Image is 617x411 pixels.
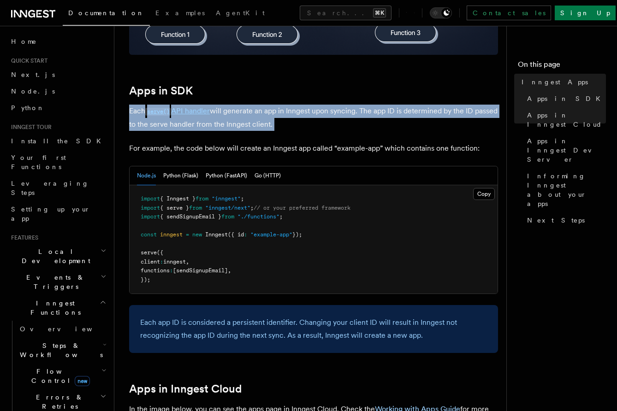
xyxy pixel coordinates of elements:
[173,267,228,274] span: [sendSignupEmail]
[141,213,160,220] span: import
[523,133,606,168] a: Apps in Inngest Dev Server
[7,149,108,175] a: Your first Functions
[467,6,551,20] a: Contact sales
[157,249,163,256] span: ({
[68,9,144,17] span: Documentation
[16,337,108,363] button: Steps & Workflows
[75,376,90,386] span: new
[7,83,108,100] a: Node.js
[16,321,108,337] a: Overview
[7,269,108,295] button: Events & Triggers
[292,231,302,238] span: });
[129,84,193,97] a: Apps in SDK
[141,249,157,256] span: serve
[250,231,292,238] span: "example-app"
[7,133,108,149] a: Install the SDK
[155,9,205,17] span: Examples
[11,71,55,78] span: Next.js
[129,382,242,395] a: Apps in Inngest Cloud
[7,175,108,201] a: Leveraging Steps
[145,108,171,116] code: serve()
[141,258,160,265] span: client
[141,267,170,274] span: functions
[205,231,228,238] span: Inngest
[186,231,189,238] span: =
[228,231,244,238] span: ({ id
[373,8,386,18] kbd: ⌘K
[160,258,163,265] span: :
[163,166,198,185] button: Python (Flask)
[145,106,210,115] a: serve()API handler
[11,154,66,170] span: Your first Functions
[11,137,107,145] span: Install the SDK
[160,213,221,220] span: { sendSignupEmail }
[189,205,202,211] span: from
[141,195,160,202] span: import
[63,3,150,26] a: Documentation
[527,94,606,103] span: Apps in SDK
[518,59,606,74] h4: On this page
[196,195,208,202] span: from
[527,216,585,225] span: Next Steps
[216,9,265,17] span: AgentKit
[522,77,588,87] span: Inngest Apps
[300,6,392,20] button: Search...⌘K
[527,111,606,129] span: Apps in Inngest Cloud
[20,325,115,333] span: Overview
[555,6,616,20] a: Sign Up
[279,213,283,220] span: ;
[7,247,101,265] span: Local Development
[7,299,100,317] span: Inngest Functions
[7,243,108,269] button: Local Development
[160,205,189,211] span: { serve }
[11,180,89,196] span: Leveraging Steps
[141,231,157,238] span: const
[129,105,498,131] p: Each will generate an app in Inngest upon syncing. The app ID is determined by the ID passed to t...
[430,7,452,18] button: Toggle dark mode
[7,33,108,50] a: Home
[192,231,202,238] span: new
[7,66,108,83] a: Next.js
[140,316,487,342] p: Each app ID is considered a persistent identifier. Changing your client ID will result in Inngest...
[212,195,241,202] span: "inngest"
[210,3,270,25] a: AgentKit
[137,166,156,185] button: Node.js
[7,234,38,241] span: Features
[11,205,90,222] span: Setting up your app
[237,213,279,220] span: "./functions"
[7,273,101,291] span: Events & Triggers
[205,205,250,211] span: "inngest/next"
[206,166,247,185] button: Python (FastAPI)
[16,393,100,411] span: Errors & Retries
[141,205,160,211] span: import
[163,258,186,265] span: inngest
[244,231,247,238] span: :
[221,213,234,220] span: from
[129,142,498,155] p: For example, the code below will create an Inngest app called “example-app” which contains one fu...
[150,3,210,25] a: Examples
[228,267,231,274] span: ,
[7,123,52,131] span: Inngest tour
[11,88,55,95] span: Node.js
[523,212,606,229] a: Next Steps
[11,104,45,112] span: Python
[160,195,196,202] span: { Inngest }
[160,231,183,238] span: inngest
[16,363,108,389] button: Flow Controlnew
[7,201,108,227] a: Setting up your app
[7,100,108,116] a: Python
[523,107,606,133] a: Apps in Inngest Cloud
[16,367,101,385] span: Flow Control
[255,166,281,185] button: Go (HTTP)
[527,171,606,208] span: Informing Inngest about your apps
[527,136,606,164] span: Apps in Inngest Dev Server
[254,205,350,211] span: // or your preferred framework
[7,295,108,321] button: Inngest Functions
[11,37,37,46] span: Home
[141,276,150,283] span: });
[16,341,103,359] span: Steps & Workflows
[523,90,606,107] a: Apps in SDK
[7,57,47,65] span: Quick start
[186,258,189,265] span: ,
[518,74,606,90] a: Inngest Apps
